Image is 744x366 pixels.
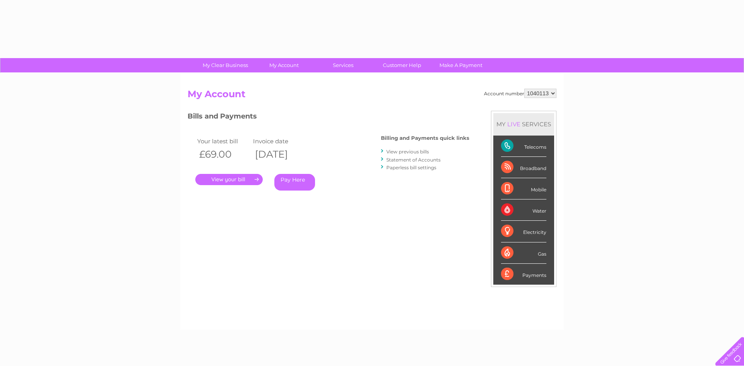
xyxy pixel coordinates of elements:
h3: Bills and Payments [188,111,469,124]
a: Customer Help [370,58,434,72]
a: View previous bills [386,149,429,155]
div: Payments [501,264,546,285]
a: My Account [252,58,316,72]
h2: My Account [188,89,556,103]
td: Your latest bill [195,136,251,146]
th: [DATE] [251,146,307,162]
div: Gas [501,242,546,264]
a: Make A Payment [429,58,493,72]
td: Invoice date [251,136,307,146]
div: Account number [484,89,556,98]
div: Water [501,199,546,221]
div: Broadband [501,157,546,178]
div: Telecoms [501,136,546,157]
h4: Billing and Payments quick links [381,135,469,141]
a: Paperless bill settings [386,165,436,170]
a: . [195,174,263,185]
div: Mobile [501,178,546,199]
div: Electricity [501,221,546,242]
a: Pay Here [274,174,315,191]
div: LIVE [506,120,522,128]
th: £69.00 [195,146,251,162]
a: Statement of Accounts [386,157,441,163]
div: MY SERVICES [493,113,554,135]
a: Services [311,58,375,72]
a: My Clear Business [193,58,257,72]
